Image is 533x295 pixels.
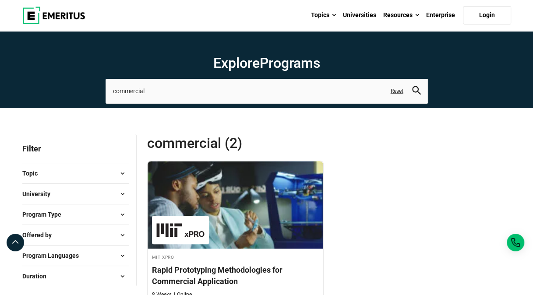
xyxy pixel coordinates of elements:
[106,54,428,72] h1: Explore
[22,134,129,163] p: Filter
[22,169,45,178] span: Topic
[22,167,129,180] button: Topic
[412,88,421,97] a: search
[147,134,329,152] span: commercial (2)
[22,210,68,219] span: Program Type
[22,187,129,200] button: University
[22,270,129,283] button: Duration
[22,189,57,199] span: University
[106,79,428,103] input: search-page
[152,264,319,286] h4: Rapid Prototyping Methodologies for Commercial Application
[463,6,511,25] a: Login
[260,55,320,71] span: Programs
[148,161,324,249] img: Rapid Prototyping Methodologies for Commercial Application | Online Technology Course
[22,249,129,262] button: Program Languages
[391,88,403,95] a: Reset search
[152,253,319,260] h4: MIT xPRO
[22,251,86,260] span: Program Languages
[22,228,129,242] button: Offered by
[156,220,205,240] img: MIT xPRO
[22,230,59,240] span: Offered by
[22,208,129,221] button: Program Type
[22,271,53,281] span: Duration
[412,86,421,96] button: search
